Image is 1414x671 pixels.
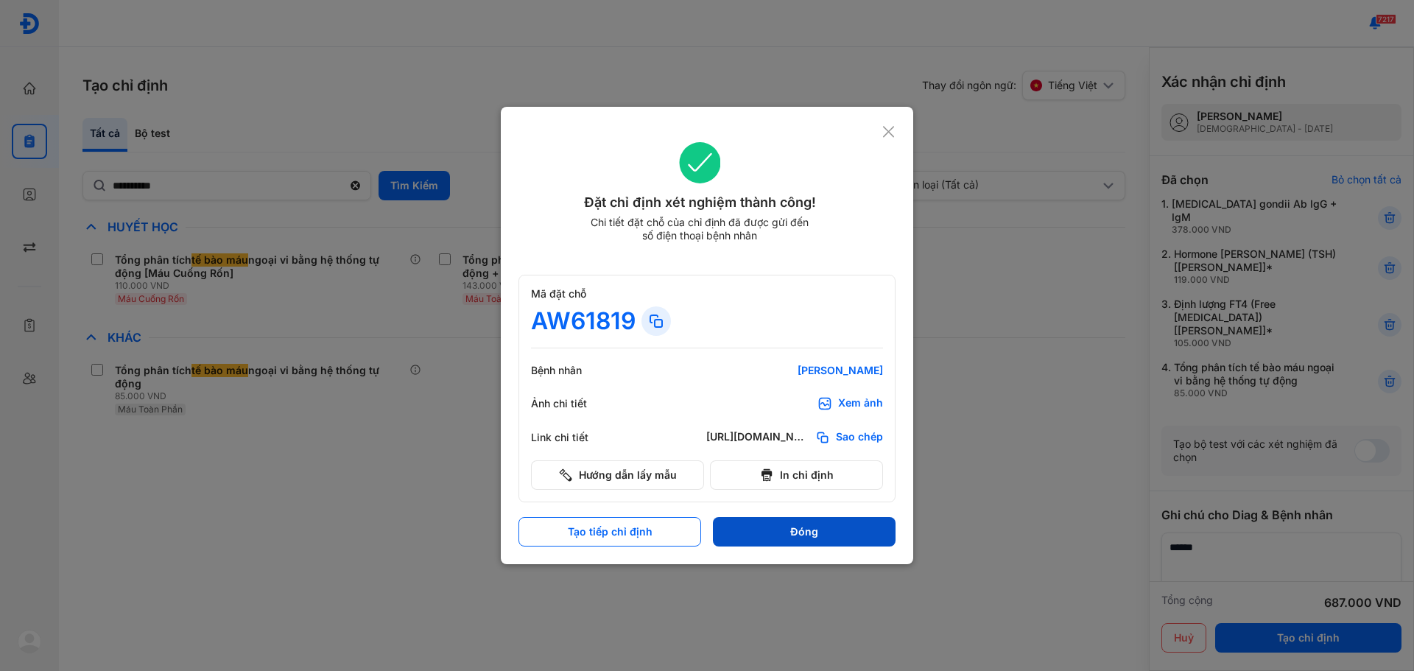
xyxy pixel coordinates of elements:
div: Xem ảnh [838,396,883,411]
button: Đóng [713,517,896,547]
div: Link chi tiết [531,431,619,444]
div: Mã đặt chỗ [531,287,883,301]
div: Bệnh nhân [531,364,619,377]
span: Sao chép [836,430,883,445]
div: AW61819 [531,306,636,336]
button: Hướng dẫn lấy mẫu [531,460,704,490]
div: Đặt chỉ định xét nghiệm thành công! [518,192,882,213]
button: In chỉ định [710,460,883,490]
button: Tạo tiếp chỉ định [518,517,701,547]
div: Chi tiết đặt chỗ của chỉ định đã được gửi đến số điện thoại bệnh nhân [584,216,815,242]
div: Ảnh chi tiết [531,397,619,410]
div: [PERSON_NAME] [706,364,883,377]
div: [URL][DOMAIN_NAME] [706,430,809,445]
